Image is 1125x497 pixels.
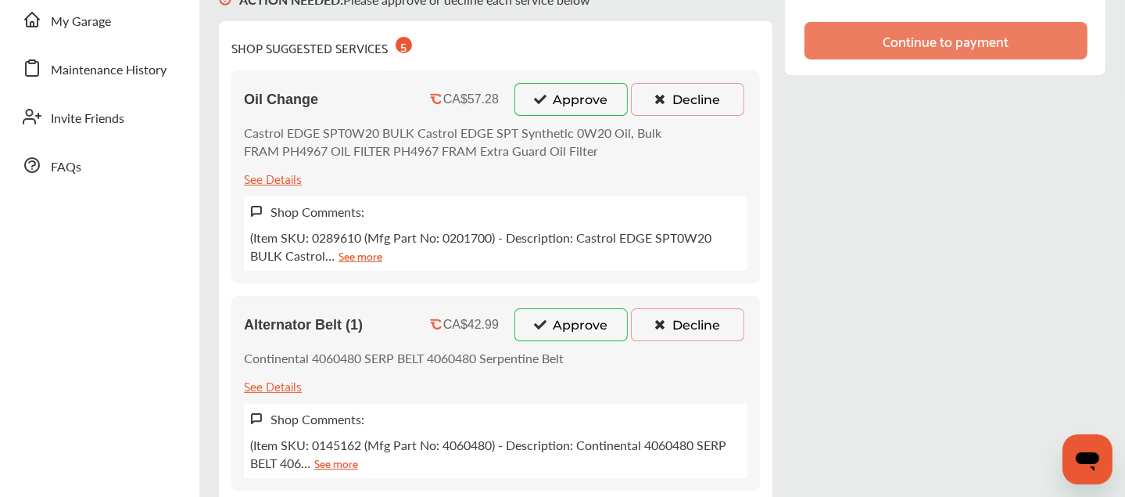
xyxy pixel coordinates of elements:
[631,308,744,341] button: Decline
[244,92,318,108] span: Oil Change
[339,247,382,265] a: See more
[244,317,363,333] span: Alternator Belt (1)
[244,142,661,160] p: FRAM PH4967 OIL FILTER PH4967 FRAM Extra Guard Oil Filter
[514,308,628,341] button: Approve
[244,375,302,396] div: See Details
[631,83,744,116] button: Decline
[250,436,741,472] p: (Item SKU: 0145162 (Mfg Part No: 4060480) - Description: Continental 4060480 SERP BELT 406…
[14,96,184,137] a: Invite Friends
[883,33,1009,49] div: Continue to payment
[314,454,358,472] a: See more
[271,203,364,221] label: Shop Comments:
[514,83,628,116] button: Approve
[231,34,412,58] div: SHOP SUGGESTED SERVICES
[14,145,184,185] a: FAQs
[244,349,564,367] p: Continental 4060480 SERP BELT 4060480 Serpentine Belt
[250,205,263,218] img: svg+xml;base64,PHN2ZyB3aWR0aD0iMTYiIGhlaWdodD0iMTciIHZpZXdCb3g9IjAgMCAxNiAxNyIgZmlsbD0ibm9uZSIgeG...
[51,109,124,129] span: Invite Friends
[14,48,184,88] a: Maintenance History
[51,60,167,81] span: Maintenance History
[1062,434,1112,484] iframe: Button to launch messaging window
[250,412,263,426] img: svg+xml;base64,PHN2ZyB3aWR0aD0iMTYiIGhlaWdodD0iMTciIHZpZXdCb3g9IjAgMCAxNiAxNyIgZmlsbD0ibm9uZSIgeG...
[443,318,499,332] div: CA$42.99
[244,124,661,142] p: Castrol EDGE SPT0W20 BULK Castrol EDGE SPT Synthetic 0W20 Oil, Bulk
[396,37,412,53] div: 5
[443,92,499,106] div: CA$57.28
[51,12,111,32] span: My Garage
[244,167,302,189] div: See Details
[51,157,81,178] span: FAQs
[271,410,364,428] label: Shop Comments:
[250,229,741,265] p: (Item SKU: 0289610 (Mfg Part No: 0201700) - Description: Castrol EDGE SPT0W20 BULK Castrol…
